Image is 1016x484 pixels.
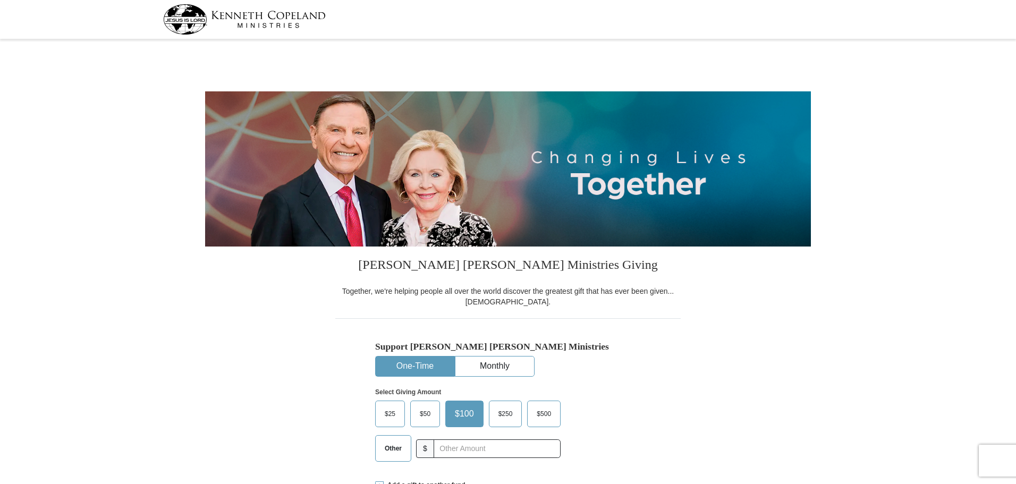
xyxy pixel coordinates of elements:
span: $100 [450,406,479,422]
div: Together, we're helping people all over the world discover the greatest gift that has ever been g... [335,286,681,307]
img: kcm-header-logo.svg [163,4,326,35]
span: $50 [414,406,436,422]
span: Other [379,440,407,456]
input: Other Amount [434,439,561,458]
strong: Select Giving Amount [375,388,441,396]
h3: [PERSON_NAME] [PERSON_NAME] Ministries Giving [335,247,681,286]
button: One-Time [376,356,454,376]
span: $ [416,439,434,458]
span: $250 [493,406,518,422]
span: $500 [531,406,556,422]
h5: Support [PERSON_NAME] [PERSON_NAME] Ministries [375,341,641,352]
button: Monthly [455,356,534,376]
span: $25 [379,406,401,422]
